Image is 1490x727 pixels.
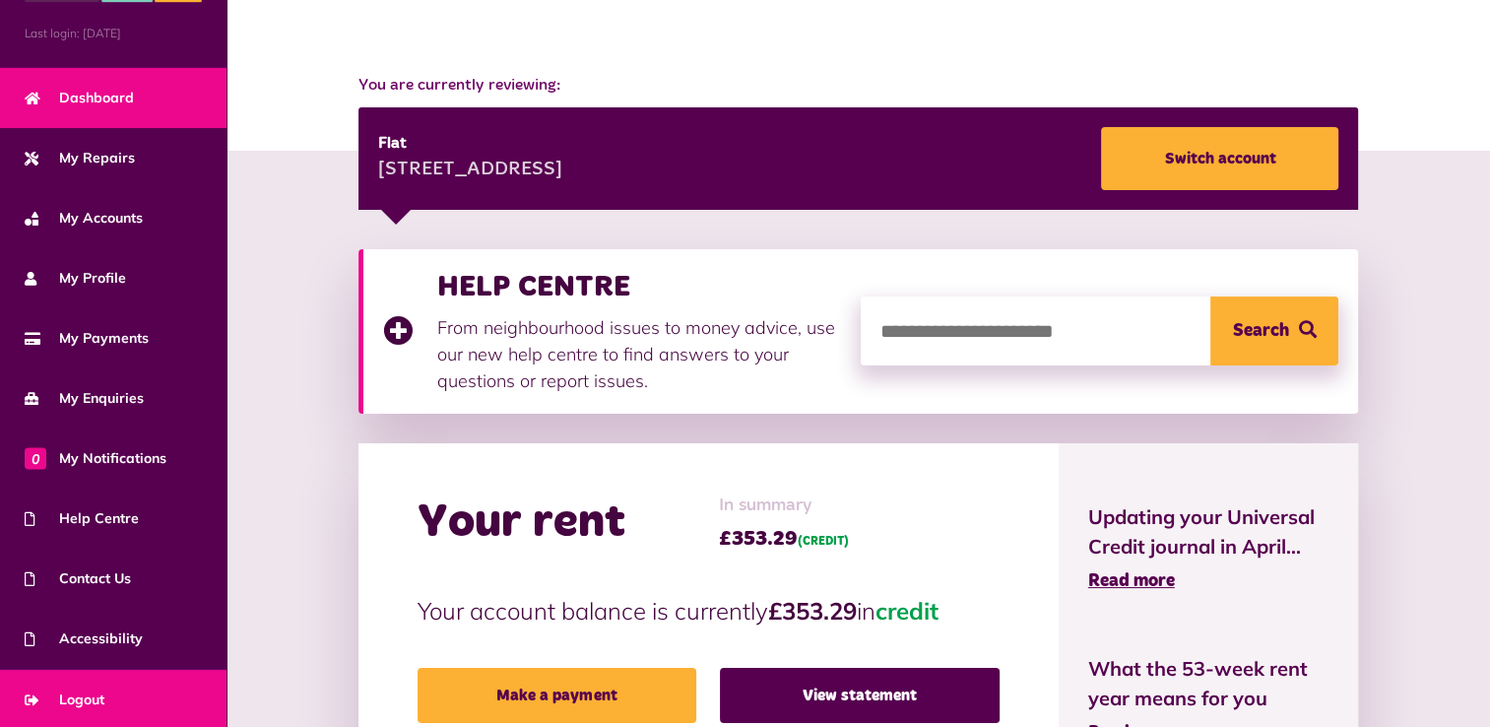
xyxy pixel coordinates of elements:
span: 0 [25,447,46,469]
span: My Accounts [25,208,143,229]
span: Help Centre [25,508,139,529]
p: From neighbourhood issues to money advice, use our new help centre to find answers to your questi... [437,314,841,394]
a: Switch account [1101,127,1338,190]
span: My Profile [25,268,126,289]
a: View statement [720,668,1000,723]
span: (CREDIT) [798,536,849,548]
h3: HELP CENTRE [437,269,841,304]
span: Contact Us [25,568,131,589]
span: Updating your Universal Credit journal in April... [1088,502,1329,562]
span: In summary [719,493,849,519]
a: Updating your Universal Credit journal in April... Read more [1088,502,1329,595]
span: credit [875,596,939,626]
span: Last login: [DATE] [25,25,202,42]
p: Your account balance is currently in [418,593,1000,628]
span: Accessibility [25,628,143,649]
span: £353.29 [719,524,849,554]
span: My Enquiries [25,388,144,409]
span: My Repairs [25,148,135,168]
span: Read more [1088,572,1175,590]
div: Flat [378,132,562,156]
strong: £353.29 [768,596,857,626]
span: Search [1233,297,1289,365]
span: What the 53-week rent year means for you [1088,654,1329,713]
span: Logout [25,690,104,710]
div: [STREET_ADDRESS] [378,156,562,185]
span: My Payments [25,328,149,349]
span: My Notifications [25,448,166,469]
a: Make a payment [418,668,697,723]
span: Dashboard [25,88,134,108]
h2: Your rent [418,495,625,552]
button: Search [1210,297,1338,365]
span: You are currently reviewing: [358,74,1359,98]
